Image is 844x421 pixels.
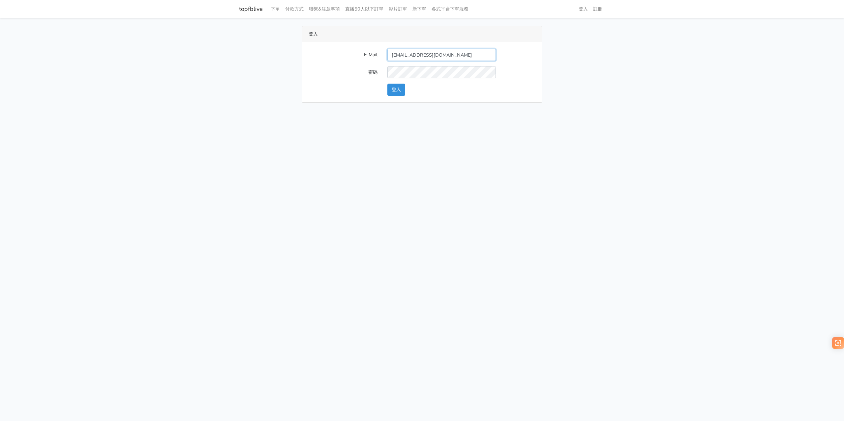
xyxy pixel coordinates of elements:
a: 下單 [268,3,283,15]
label: 密碼 [304,66,382,78]
div: 登入 [302,26,542,42]
a: 付款方式 [283,3,306,15]
a: 各式平台下單服務 [429,3,471,15]
a: 直播50人以下訂單 [343,3,386,15]
a: 新下單 [410,3,429,15]
label: E-Mail [304,49,382,61]
a: topfblive [239,3,263,15]
a: 影片訂單 [386,3,410,15]
a: 登入 [576,3,590,15]
button: 登入 [387,84,405,96]
a: 註冊 [590,3,605,15]
a: 聯繫&注意事項 [306,3,343,15]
